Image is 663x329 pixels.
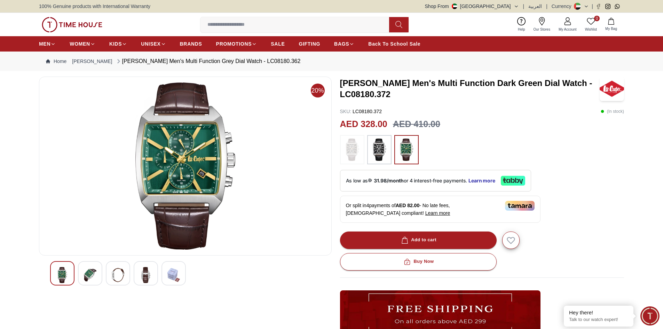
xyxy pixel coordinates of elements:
[452,3,457,9] img: United Arab Emirates
[600,77,624,101] img: Lee Cooper Men's Multi Function Dark Green Dial Watch - LC08180.372
[531,27,553,32] span: Our Stores
[523,3,524,10] span: |
[425,3,519,10] button: Shop From[GEOGRAPHIC_DATA]
[528,3,542,10] button: العربية
[46,58,66,65] a: Home
[552,3,574,10] div: Currency
[72,58,112,65] a: [PERSON_NAME]
[425,210,450,216] span: Learn more
[109,40,122,47] span: KIDS
[141,38,166,50] a: UNISEX
[39,40,50,47] span: MEN
[340,78,600,100] h3: [PERSON_NAME] Men's Multi Function Dark Green Dial Watch - LC08180.372
[400,236,436,244] div: Add to cart
[368,38,420,50] a: Back To School Sale
[84,267,96,283] img: Lee Cooper Men's Multi Function Grey Dial Watch - LC08180.362
[344,139,361,161] img: ...
[340,118,387,131] h2: AED 328.00
[271,40,285,47] span: SALE
[514,16,529,33] a: Help
[180,40,202,47] span: BRANDS
[596,4,601,9] a: Facebook
[299,38,320,50] a: GIFTING
[529,16,554,33] a: Our Stores
[581,16,601,33] a: 0Wishlist
[615,4,620,9] a: Whatsapp
[112,267,124,283] img: Lee Cooper Men's Multi Function Grey Dial Watch - LC08180.362
[141,40,160,47] span: UNISEX
[601,108,624,115] p: ( In stock )
[216,38,257,50] a: PROMOTIONS
[140,267,152,283] img: Lee Cooper Men's Multi Function Grey Dial Watch - LC08180.362
[311,84,325,97] span: 20%
[39,38,56,50] a: MEN
[582,27,600,32] span: Wishlist
[556,27,579,32] span: My Account
[569,309,628,316] div: Hey there!
[602,26,620,31] span: My Bag
[56,267,69,283] img: Lee Cooper Men's Multi Function Grey Dial Watch - LC08180.362
[569,317,628,323] p: Talk to our watch expert!
[299,40,320,47] span: GIFTING
[398,139,415,161] img: ...
[396,203,419,208] span: AED 82.00
[505,201,535,211] img: Tamara
[371,139,388,161] img: ...
[115,57,301,65] div: [PERSON_NAME] Men's Multi Function Grey Dial Watch - LC08180.362
[39,3,150,10] span: 100% Genuine products with International Warranty
[640,306,660,326] div: Chat Widget
[340,196,540,223] div: Or split in 4 payments of - No late fees, [DEMOGRAPHIC_DATA] compliant!
[340,232,497,249] button: Add to cart
[546,3,547,10] span: |
[601,16,621,33] button: My Bag
[216,40,252,47] span: PROMOTIONS
[45,83,326,250] img: Lee Cooper Men's Multi Function Grey Dial Watch - LC08180.362
[340,109,352,114] span: SKU :
[334,40,349,47] span: BAGS
[592,3,593,10] span: |
[39,52,624,71] nav: Breadcrumb
[167,267,180,283] img: Lee Cooper Men's Multi Function Grey Dial Watch - LC08180.362
[515,27,528,32] span: Help
[42,17,102,32] img: ...
[109,38,127,50] a: KIDS
[340,253,497,271] button: Buy Now
[180,38,202,50] a: BRANDS
[334,38,354,50] a: BAGS
[70,40,90,47] span: WOMEN
[605,4,610,9] a: Instagram
[368,40,420,47] span: Back To School Sale
[340,108,382,115] p: LC08180.372
[70,38,95,50] a: WOMEN
[393,118,440,131] h3: AED 410.00
[402,258,434,266] div: Buy Now
[594,16,600,21] span: 0
[271,38,285,50] a: SALE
